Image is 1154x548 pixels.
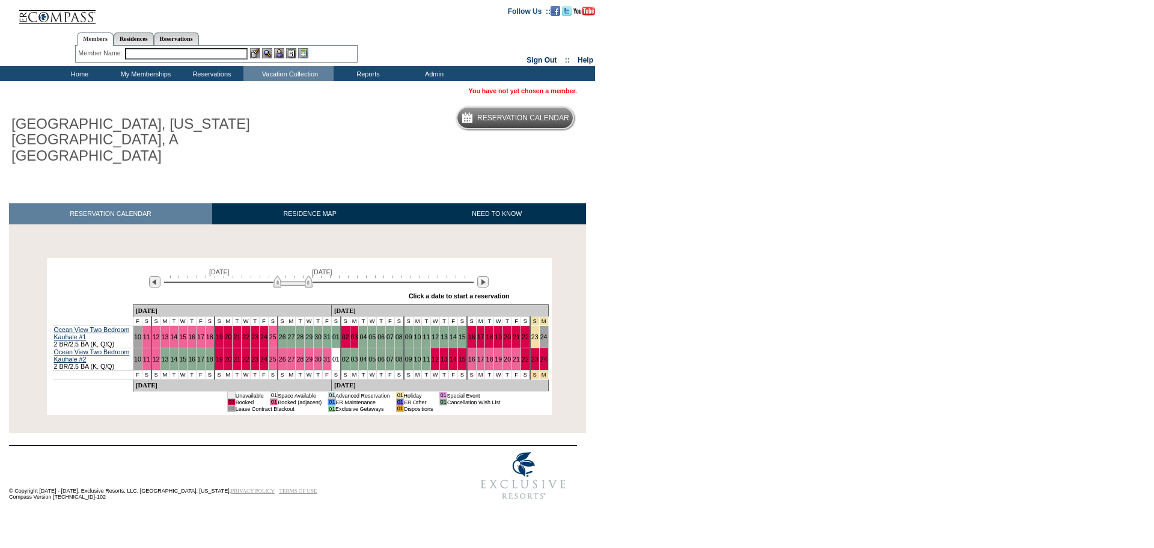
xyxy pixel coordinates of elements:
td: M [160,317,169,326]
td: W [431,317,440,326]
td: T [251,371,260,380]
td: W [494,371,503,380]
td: ER Maintenance [335,399,390,405]
td: S [205,317,214,326]
td: T [359,317,368,326]
a: 13 [441,356,448,363]
td: 01 [396,399,403,405]
a: 21 [513,333,520,340]
td: T [503,317,512,326]
a: 05 [368,333,376,340]
a: 01 [332,356,340,363]
td: Holiday [404,392,433,399]
a: Reservations [154,32,199,45]
td: S [404,371,413,380]
td: 01 [396,405,403,412]
td: Exclusive Getaways [335,405,390,412]
td: S [521,317,530,326]
td: 2 BR/2.5 BA (K, Q/Q) [53,326,133,348]
a: 04 [359,356,367,363]
td: [DATE] [331,305,548,317]
td: W [305,317,314,326]
td: 01 [328,392,335,399]
a: 22 [242,356,249,363]
td: [DATE] [133,380,331,392]
h5: Reservation Calendar [477,114,569,122]
a: Ocean View Two Bedroom Kauhale #2 [54,348,130,363]
a: RESIDENCE MAP [212,203,408,224]
div: Click a date to start a reservation [409,292,510,300]
a: 22 [242,333,249,340]
td: T [422,371,431,380]
a: 02 [342,356,349,363]
a: 15 [179,356,186,363]
a: 07 [386,333,394,340]
a: 19 [216,333,223,340]
td: F [133,317,142,326]
td: [DATE] [133,305,331,317]
img: Follow us on Twitter [562,6,572,16]
a: 18 [486,333,493,340]
a: 30 [314,356,322,363]
a: 06 [377,356,385,363]
a: 20 [504,333,511,340]
a: 21 [513,356,520,363]
td: [DATE] [331,380,548,392]
a: 09 [405,333,412,340]
td: S [341,371,350,380]
a: 15 [179,333,186,340]
a: 11 [143,356,150,363]
a: 18 [486,356,493,363]
a: Members [77,32,114,46]
a: Follow us on Twitter [562,7,572,14]
a: 25 [269,356,276,363]
td: S [151,317,160,326]
td: 01 [439,399,447,405]
td: Booked (adjacent) [278,399,322,405]
img: Previous [149,276,160,288]
a: 23 [531,333,539,340]
td: W [431,371,440,380]
span: :: [565,56,570,64]
span: [DATE] [209,268,230,276]
td: T [314,317,323,326]
td: M [350,371,359,380]
td: Cancellation Wish List [447,399,500,405]
a: 15 [459,333,466,340]
td: Booked [235,399,264,405]
a: 14 [170,333,177,340]
td: 01 [396,392,403,399]
span: [DATE] [312,268,332,276]
a: 20 [225,333,232,340]
td: F [386,317,395,326]
a: 04 [359,333,367,340]
a: 08 [395,356,403,363]
td: W [368,371,377,380]
span: You have not yet chosen a member. [469,87,577,94]
a: 11 [423,333,430,340]
a: 19 [216,356,223,363]
td: 01 [270,399,277,405]
a: 30 [314,333,322,340]
td: T [422,317,431,326]
a: 20 [504,356,511,363]
a: RESERVATION CALENDAR [9,203,212,224]
td: T [314,371,323,380]
td: T [169,317,179,326]
td: W [494,317,503,326]
td: Reports [334,66,400,81]
td: T [296,317,305,326]
a: 12 [153,356,160,363]
td: W [242,317,251,326]
a: Residences [114,32,154,45]
a: 16 [468,356,475,363]
td: 01 [228,399,235,405]
a: 17 [197,333,204,340]
a: 25 [269,333,276,340]
td: Advanced Reservation [335,392,390,399]
td: Unavailable [235,392,264,399]
a: Help [578,56,593,64]
a: 11 [423,356,430,363]
a: 12 [432,356,439,363]
td: S [467,317,476,326]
